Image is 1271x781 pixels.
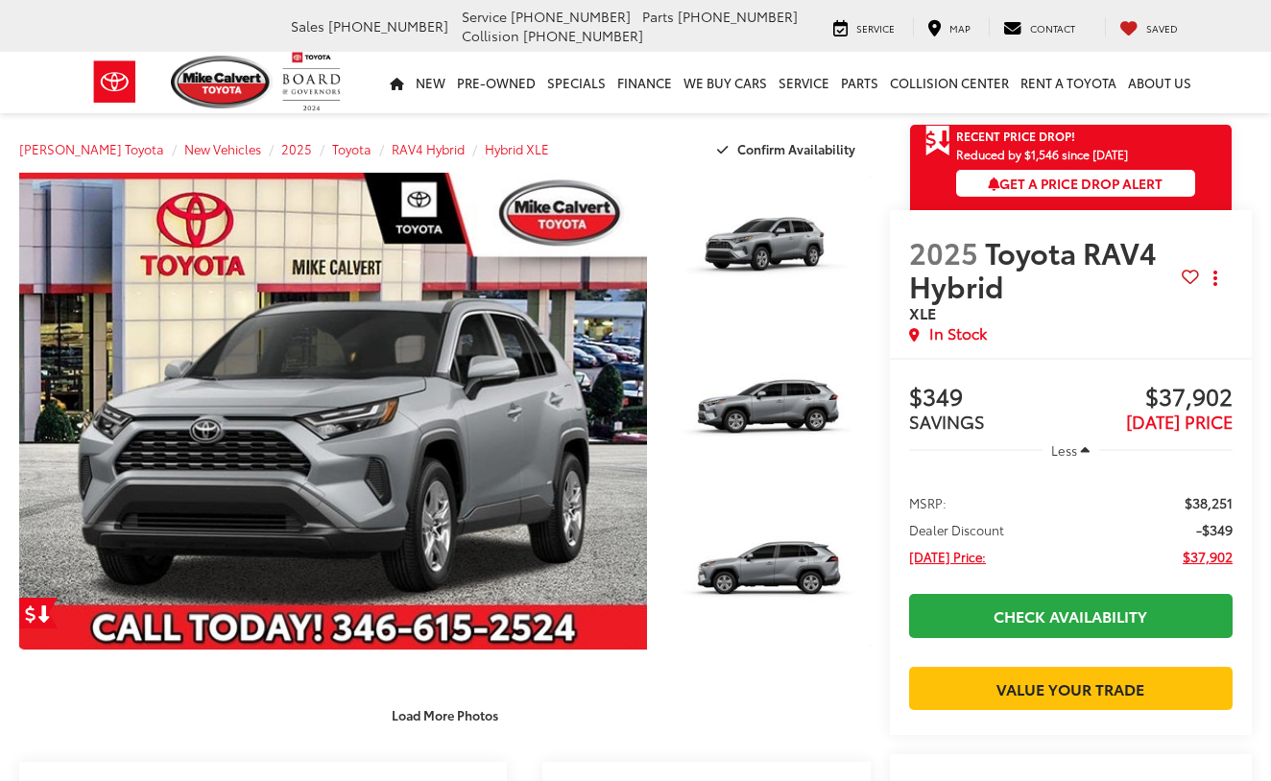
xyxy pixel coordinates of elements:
span: Confirm Availability [737,140,855,157]
a: Collision Center [884,52,1015,113]
span: [PHONE_NUMBER] [678,7,798,26]
span: [PHONE_NUMBER] [511,7,631,26]
span: Toyota RAV4 Hybrid [909,231,1157,306]
span: -$349 [1196,520,1233,539]
a: Check Availability [909,594,1233,637]
span: SAVINGS [909,409,985,434]
a: My Saved Vehicles [1105,17,1192,36]
span: Map [949,21,971,35]
span: Service [462,7,507,26]
a: Finance [612,52,678,113]
span: $38,251 [1185,493,1233,512]
span: Service [856,21,895,35]
span: Less [1051,441,1077,459]
button: Confirm Availability [707,132,871,166]
a: New Vehicles [184,140,261,157]
a: New [410,52,451,113]
img: Mike Calvert Toyota [171,56,273,108]
span: $37,902 [1070,384,1233,413]
button: Load More Photos [378,698,512,732]
a: Service [819,17,909,36]
button: Actions [1199,262,1233,296]
span: Recent Price Drop! [956,128,1075,144]
a: Expand Photo 3 [668,498,871,650]
a: Toyota [332,140,372,157]
a: Map [913,17,985,36]
a: Get Price Drop Alert [19,598,58,628]
a: Rent a Toyota [1015,52,1122,113]
span: $349 [909,384,1071,413]
span: Reduced by $1,546 since [DATE] [956,148,1196,160]
img: Toyota [79,51,151,113]
a: WE BUY CARS [678,52,773,113]
a: Specials [541,52,612,113]
span: dropdown dots [1213,271,1217,286]
a: Expand Photo 1 [668,173,871,324]
a: Expand Photo 0 [19,173,647,650]
img: 2025 Toyota RAV4 Hybrid Hybrid XLE [12,171,653,651]
a: Home [384,52,410,113]
button: Less [1043,433,1100,467]
span: $37,902 [1183,547,1233,566]
span: [DATE] Price: [909,547,986,566]
span: Parts [642,7,674,26]
a: 2025 [281,140,312,157]
a: Expand Photo 2 [668,335,871,486]
img: 2025 Toyota RAV4 Hybrid Hybrid XLE [666,171,873,326]
span: Saved [1146,21,1178,35]
a: Service [773,52,835,113]
span: [DATE] PRICE [1126,409,1233,434]
span: Contact [1030,21,1075,35]
span: Get a Price Drop Alert [988,174,1163,193]
span: [PHONE_NUMBER] [328,16,448,35]
span: 2025 [909,231,978,272]
span: Dealer Discount [909,520,1004,539]
span: Sales [291,16,324,35]
a: [PERSON_NAME] Toyota [19,140,164,157]
span: MSRP: [909,493,947,512]
a: Get Price Drop Alert Recent Price Drop! [910,125,1233,148]
img: 2025 Toyota RAV4 Hybrid Hybrid XLE [666,496,873,651]
span: [PHONE_NUMBER] [523,26,643,45]
a: About Us [1122,52,1197,113]
a: Parts [835,52,884,113]
span: Collision [462,26,519,45]
a: Pre-Owned [451,52,541,113]
span: XLE [909,301,936,323]
span: In Stock [929,322,987,344]
img: 2025 Toyota RAV4 Hybrid Hybrid XLE [666,333,873,488]
span: Get Price Drop Alert [925,125,950,157]
a: Contact [989,17,1090,36]
a: Hybrid XLE [485,140,549,157]
a: RAV4 Hybrid [392,140,465,157]
a: Value Your Trade [909,667,1233,710]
